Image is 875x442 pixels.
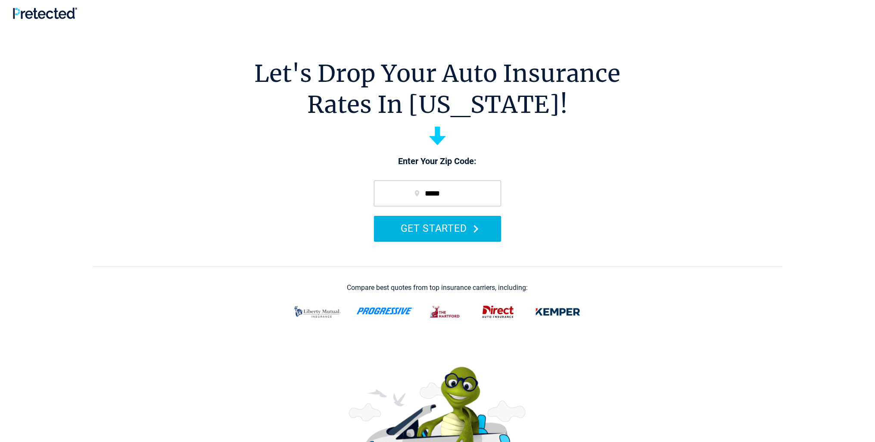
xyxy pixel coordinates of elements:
button: GET STARTED [374,216,501,240]
img: direct [477,301,519,323]
p: Enter Your Zip Code: [365,156,510,168]
h1: Let's Drop Your Auto Insurance Rates In [US_STATE]! [255,58,621,120]
img: Pretected Logo [13,7,77,19]
div: Compare best quotes from top insurance carriers, including: [347,284,528,292]
img: thehartford [424,301,467,323]
input: zip code [374,181,501,206]
img: kemper [529,301,586,323]
img: liberty [289,301,346,323]
img: progressive [356,308,414,314]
